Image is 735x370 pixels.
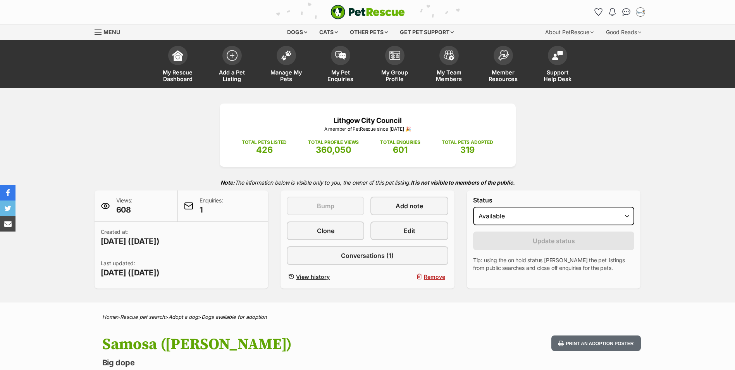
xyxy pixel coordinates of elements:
strong: Note: [220,179,235,186]
span: Add note [396,201,423,211]
p: TOTAL PETS ADOPTED [442,139,493,146]
span: Edit [404,226,415,235]
p: Tip: using the on hold status [PERSON_NAME] the pet listings from public searches and close off e... [473,256,635,272]
span: My Pet Enquiries [323,69,358,82]
a: My Pet Enquiries [313,42,368,88]
div: Other pets [344,24,393,40]
img: Taylor Lalchere profile pic [637,8,644,16]
button: Notifications [606,6,619,18]
span: 1 [200,204,223,215]
span: 608 [116,204,133,215]
p: The information below is visible only to you, the owner of this pet listing. [95,175,641,190]
span: Menu [103,29,120,35]
span: 601 [393,145,408,155]
span: Update status [533,236,575,246]
img: team-members-icon-5396bd8760b3fe7c0b43da4ab00e1e3bb1a5d9ba89233759b79545d2d3fc5d0d.svg [444,50,454,61]
span: [DATE] ([DATE]) [101,236,160,247]
img: add-pet-listing-icon-0afa8454b4691262ce3f59096e99ab1cd57d4a30225e0717b998d2c9b9846f56.svg [227,50,238,61]
a: PetRescue [330,5,405,19]
p: TOTAL PETS LISTED [242,139,287,146]
span: View history [296,273,330,281]
p: Created at: [101,228,160,247]
span: 319 [460,145,475,155]
button: Remove [370,271,448,282]
a: Conversations (1) [287,246,448,265]
span: Add a Pet Listing [215,69,250,82]
button: Update status [473,232,635,250]
img: logo-e224e6f780fb5917bec1dbf3a21bbac754714ae5b6737aabdf751b685950b380.svg [330,5,405,19]
a: Rescue pet search [120,314,165,320]
a: Member Resources [476,42,530,88]
a: My Group Profile [368,42,422,88]
span: Manage My Pets [269,69,304,82]
a: View history [287,271,364,282]
img: dashboard-icon-eb2f2d2d3e046f16d808141f083e7271f6b2e854fb5c12c21221c1fb7104beca.svg [172,50,183,61]
span: Clone [317,226,334,235]
a: Home [102,314,117,320]
a: Add a Pet Listing [205,42,259,88]
div: > > > [83,314,652,320]
img: notifications-46538b983faf8c2785f20acdc204bb7945ddae34d4c08c2a6579f10ce5e182be.svg [609,8,615,16]
a: Adopt a dog [169,314,198,320]
span: [DATE] ([DATE]) [101,267,160,278]
img: pet-enquiries-icon-7e3ad2cf08bfb03b45e93fb7055b45f3efa6380592205ae92323e6603595dc1f.svg [335,51,346,60]
a: Conversations [620,6,633,18]
span: Member Resources [486,69,521,82]
a: Edit [370,221,448,240]
span: My Group Profile [377,69,412,82]
span: My Rescue Dashboard [160,69,195,82]
img: help-desk-icon-fdf02630f3aa405de69fd3d07c3f3aa587a6932b1a1747fa1d2bba05be0121f9.svg [552,51,563,60]
a: Clone [287,221,364,240]
div: Cats [314,24,343,40]
a: Add note [370,197,448,215]
strong: It is not visible to members of the public. [411,179,515,186]
a: Favourites [592,6,605,18]
a: Menu [95,24,126,38]
span: 426 [256,145,273,155]
div: Good Reads [601,24,647,40]
a: Dogs available for adoption [201,314,267,320]
p: Lithgow City Council [231,115,504,126]
a: Support Help Desk [530,42,585,88]
img: group-profile-icon-3fa3cf56718a62981997c0bc7e787c4b2cf8bcc04b72c1350f741eb67cf2f40e.svg [389,51,400,60]
div: About PetRescue [540,24,599,40]
img: member-resources-icon-8e73f808a243e03378d46382f2149f9095a855e16c252ad45f914b54edf8863c.svg [498,50,509,61]
h1: Samosa ([PERSON_NAME]) [102,335,430,353]
a: My Rescue Dashboard [151,42,205,88]
img: chat-41dd97257d64d25036548639549fe6c8038ab92f7586957e7f3b1b290dea8141.svg [622,8,630,16]
a: Manage My Pets [259,42,313,88]
span: Support Help Desk [540,69,575,82]
p: Enquiries: [200,197,223,215]
p: Big dope [102,357,430,368]
span: Conversations (1) [341,251,394,260]
span: My Team Members [432,69,466,82]
div: Dogs [282,24,313,40]
button: Print an adoption poster [551,335,640,351]
div: Get pet support [394,24,459,40]
p: Views: [116,197,133,215]
span: Remove [424,273,445,281]
button: My account [634,6,647,18]
p: TOTAL PROFILE VIEWS [308,139,359,146]
p: TOTAL ENQUIRIES [380,139,420,146]
span: Bump [317,201,334,211]
label: Status [473,197,635,204]
button: Bump [287,197,364,215]
p: Last updated: [101,259,160,278]
ul: Account quick links [592,6,647,18]
span: 360,050 [316,145,351,155]
p: A member of PetRescue since [DATE] 🎉 [231,126,504,133]
a: My Team Members [422,42,476,88]
img: manage-my-pets-icon-02211641906a0b7f246fdf0571729dbe1e7629f14944591b6c1af311fb30b64b.svg [281,50,292,61]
